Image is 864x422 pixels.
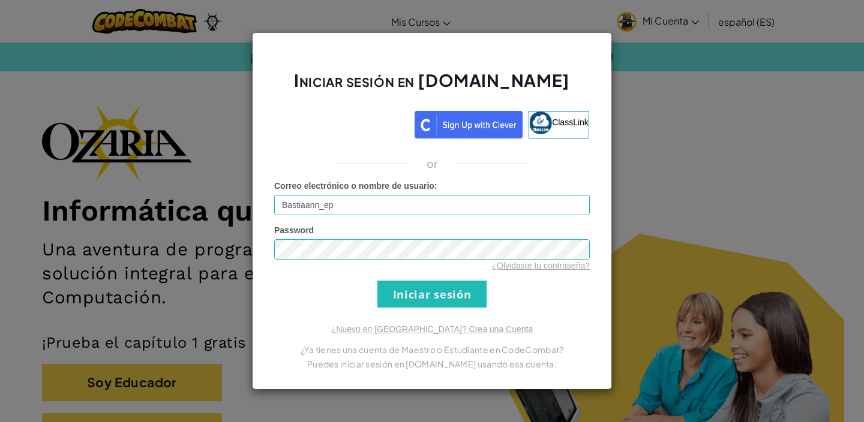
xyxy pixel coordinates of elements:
[269,110,415,136] iframe: Botón Iniciar sesión con Google
[427,156,438,171] p: or
[274,225,314,235] span: Password
[415,111,523,138] img: clever_sso_button@2x.png
[331,324,533,334] a: ¿Nuevo en [GEOGRAPHIC_DATA]? Crea una Cuenta
[552,117,589,127] span: ClassLink
[274,180,437,192] label: :
[492,261,590,270] a: ¿Olvidaste tu contraseña?
[274,69,590,104] h2: Iniciar sesión en [DOMAIN_NAME]
[274,342,590,357] p: ¿Ya tienes una cuenta de Maestro o Estudiante en CodeCombat?
[274,181,434,191] span: Correo electrónico o nombre de usuario
[274,357,590,371] p: Puedes iniciar sesión en [DOMAIN_NAME] usando esa cuenta.
[529,111,552,134] img: classlink-logo-small.png
[377,281,487,308] input: Iniciar sesión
